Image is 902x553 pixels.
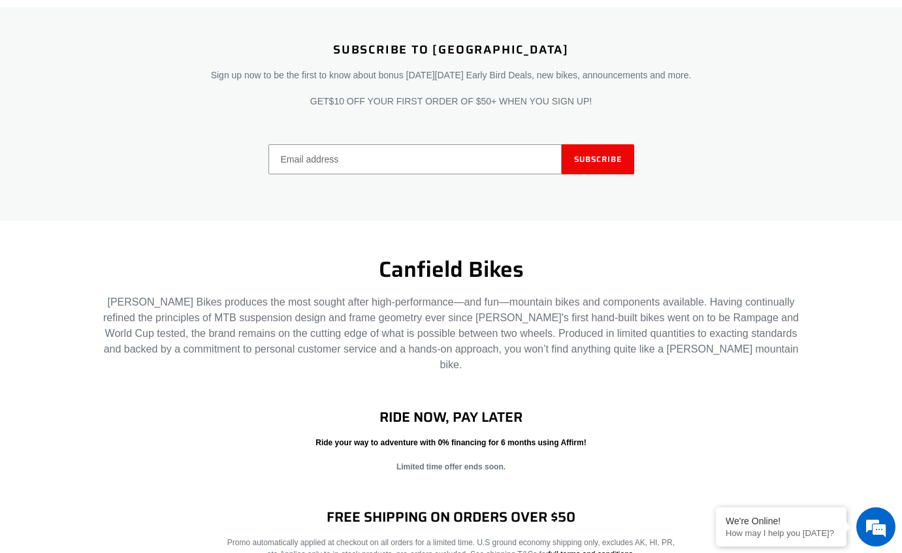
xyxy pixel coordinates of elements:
span: Subscribe [574,153,622,165]
strong: Limited time offer ends soon. [396,462,506,471]
p: Sign up now to be the first to know about bonus [DATE][DATE] Early Bird Deals, new bikes, announc... [95,69,807,82]
h2: Subscribe to [GEOGRAPHIC_DATA] [95,43,807,57]
h2: Canfield Bikes [95,257,807,283]
button: Subscribe [562,144,634,174]
input: Email address [268,144,562,174]
p: [PERSON_NAME] Bikes produces the most sought after high-performance—and fun—mountain bikes and co... [95,294,807,373]
span: We're online! [76,165,180,296]
textarea: Type your message and hit 'Enter' [7,356,249,402]
p: How may I help you today? [726,528,837,538]
div: Chat with us now [88,73,239,90]
div: Minimize live chat window [214,7,246,38]
p: GET$10 OFF YOUR FIRST ORDER OF $50+ WHEN YOU SIGN UP! [95,95,807,108]
div: Navigation go back [14,72,34,91]
img: d_696896380_company_1647369064580_696896380 [42,65,74,98]
div: We're Online! [726,516,837,526]
h2: RIDE NOW, PAY LATER [217,409,685,425]
h2: FREE SHIPPING ON ORDERS OVER $50 [217,509,685,525]
strong: Ride your way to adventure with 0% financing for 6 months using Affirm! [315,438,586,447]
